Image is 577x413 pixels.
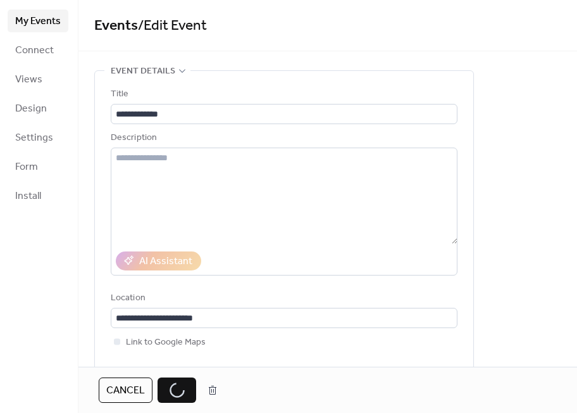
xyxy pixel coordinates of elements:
a: Settings [8,126,68,149]
a: Form [8,155,68,178]
div: Event color [111,365,212,380]
span: Form [15,160,38,175]
a: Events [94,12,138,40]
span: Install [15,189,41,204]
a: My Events [8,10,68,32]
span: Cancel [106,383,145,398]
span: Settings [15,130,53,146]
a: Views [8,68,68,91]
div: Location [111,291,455,306]
span: My Events [15,14,61,29]
span: / Edit Event [138,12,207,40]
button: Cancel [99,378,152,403]
span: Event details [111,64,175,79]
span: Design [15,101,47,117]
div: Title [111,87,455,102]
div: Description [111,130,455,146]
span: Connect [15,43,54,58]
span: Views [15,72,42,87]
a: Install [8,184,68,207]
a: Connect [8,39,68,61]
span: Link to Google Maps [126,335,206,350]
a: Design [8,97,68,120]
